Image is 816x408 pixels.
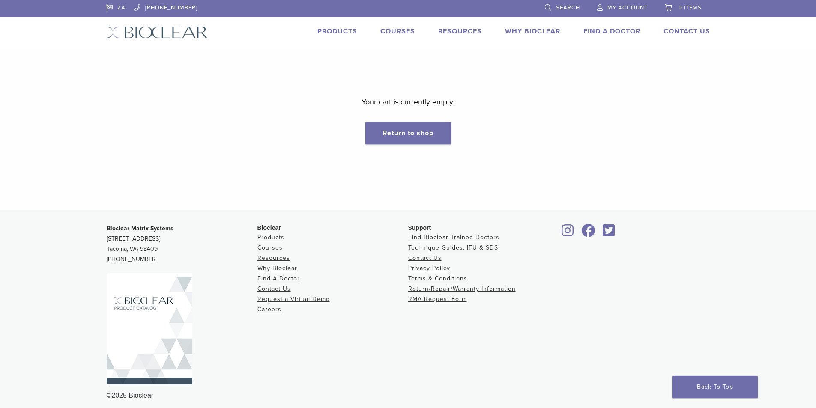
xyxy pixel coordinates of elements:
[107,225,173,232] strong: Bioclear Matrix Systems
[317,27,357,36] a: Products
[257,295,330,303] a: Request a Virtual Demo
[106,26,208,39] img: Bioclear
[579,229,598,238] a: Bioclear
[257,275,300,282] a: Find A Doctor
[408,275,467,282] a: Terms & Conditions
[408,224,431,231] span: Support
[556,4,580,11] span: Search
[365,122,451,144] a: Return to shop
[408,254,442,262] a: Contact Us
[107,390,710,401] div: ©2025 Bioclear
[438,27,482,36] a: Resources
[408,244,498,251] a: Technique Guides, IFU & SDS
[257,254,290,262] a: Resources
[408,285,516,292] a: Return/Repair/Warranty Information
[362,95,454,108] p: Your cart is currently empty.
[107,223,257,265] p: [STREET_ADDRESS] Tacoma, WA 98409 [PHONE_NUMBER]
[664,27,710,36] a: Contact Us
[257,265,297,272] a: Why Bioclear
[257,224,281,231] span: Bioclear
[408,295,467,303] a: RMA Request Form
[257,234,284,241] a: Products
[257,244,283,251] a: Courses
[679,4,702,11] span: 0 items
[408,234,499,241] a: Find Bioclear Trained Doctors
[107,273,192,384] img: Bioclear
[600,229,618,238] a: Bioclear
[607,4,648,11] span: My Account
[559,229,577,238] a: Bioclear
[257,285,291,292] a: Contact Us
[380,27,415,36] a: Courses
[408,265,450,272] a: Privacy Policy
[257,306,281,313] a: Careers
[672,376,758,398] a: Back To Top
[505,27,560,36] a: Why Bioclear
[583,27,640,36] a: Find A Doctor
